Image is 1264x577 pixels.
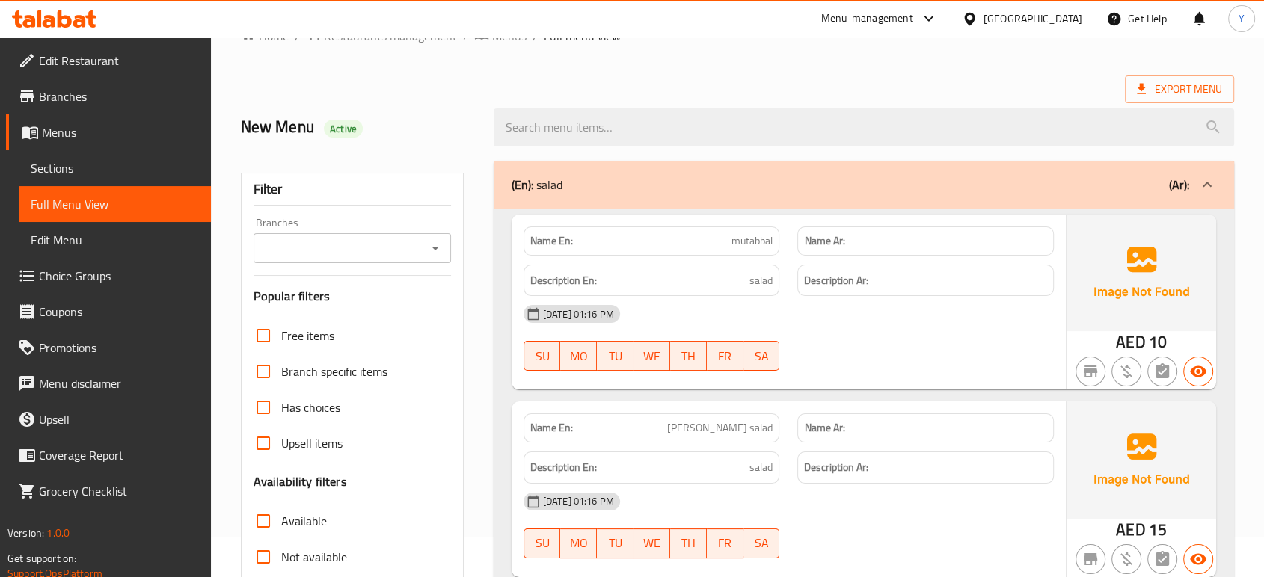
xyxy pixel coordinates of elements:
[537,494,620,508] span: [DATE] 01:16 PM
[1183,544,1213,574] button: Available
[31,159,199,177] span: Sections
[39,52,199,70] span: Edit Restaurant
[19,222,211,258] a: Edit Menu
[821,10,913,28] div: Menu-management
[324,27,457,45] span: Restaurants management
[39,446,199,464] span: Coverage Report
[560,528,597,558] button: MO
[530,271,597,290] strong: Description En:
[281,362,387,380] span: Branch specific items
[241,116,476,138] h2: New Menu
[512,176,562,194] p: salad
[603,345,628,367] span: TU
[19,186,211,222] a: Full Menu View
[39,339,199,357] span: Promotions
[1169,173,1189,196] b: (Ar):
[7,549,76,568] span: Get support on:
[804,420,844,436] strong: Name Ar:
[1111,357,1141,386] button: Purchased item
[743,341,780,371] button: SA
[241,27,289,45] a: Home
[804,271,868,290] strong: Description Ar:
[39,267,199,285] span: Choice Groups
[306,26,457,46] a: Restaurants management
[6,401,211,437] a: Upsell
[39,303,199,321] span: Coupons
[530,233,573,249] strong: Name En:
[7,523,44,543] span: Version:
[281,398,340,416] span: Has choices
[670,341,707,371] button: TH
[731,233,773,249] span: mutabbal
[667,420,773,436] span: [PERSON_NAME] salad
[46,523,70,543] span: 1.0.0
[524,341,561,371] button: SU
[749,532,774,554] span: SA
[31,231,199,249] span: Edit Menu
[6,114,211,150] a: Menus
[463,27,468,45] li: /
[281,327,334,345] span: Free items
[6,473,211,509] a: Grocery Checklist
[494,161,1234,209] div: (En): salad(Ar):
[1147,544,1177,574] button: Not has choices
[254,173,451,206] div: Filter
[984,10,1082,27] div: [GEOGRAPHIC_DATA]
[39,374,199,392] span: Menu disclaimer
[1149,515,1167,544] span: 15
[281,434,343,452] span: Upsell items
[492,27,527,45] span: Menus
[1116,515,1145,544] span: AED
[676,345,701,367] span: TH
[1067,401,1216,518] img: Ae5nvW7+0k+MAAAAAElFTkSuQmCC
[639,532,664,554] span: WE
[6,294,211,330] a: Coupons
[670,528,707,558] button: TH
[512,173,533,196] b: (En):
[6,365,211,401] a: Menu disclaimer
[633,341,670,371] button: WE
[6,258,211,294] a: Choice Groups
[530,458,597,477] strong: Description En:
[42,123,199,141] span: Menus
[254,288,451,305] h3: Popular filters
[1076,544,1105,574] button: Not branch specific item
[603,532,628,554] span: TU
[295,27,300,45] li: /
[19,150,211,186] a: Sections
[804,458,868,477] strong: Description Ar:
[530,345,555,367] span: SU
[544,27,621,45] span: Full menu view
[39,87,199,105] span: Branches
[597,341,633,371] button: TU
[1137,80,1222,99] span: Export Menu
[639,345,664,367] span: WE
[39,410,199,428] span: Upsell
[1111,544,1141,574] button: Purchased item
[254,473,347,490] h3: Availability filters
[633,528,670,558] button: WE
[713,345,737,367] span: FR
[530,532,555,554] span: SU
[749,271,773,290] span: salad
[1239,10,1245,27] span: Y
[1067,215,1216,331] img: Ae5nvW7+0k+MAAAAAElFTkSuQmCC
[676,532,701,554] span: TH
[524,528,561,558] button: SU
[1116,327,1145,357] span: AED
[537,307,620,321] span: [DATE] 01:16 PM
[743,528,780,558] button: SA
[1183,357,1213,386] button: Available
[597,528,633,558] button: TU
[530,420,573,436] strong: Name En:
[425,238,446,259] button: Open
[281,548,347,566] span: Not available
[713,532,737,554] span: FR
[804,233,844,249] strong: Name Ar:
[749,458,773,477] span: salad
[281,512,327,530] span: Available
[6,43,211,78] a: Edit Restaurant
[474,26,527,46] a: Menus
[566,532,591,554] span: MO
[494,108,1234,146] input: search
